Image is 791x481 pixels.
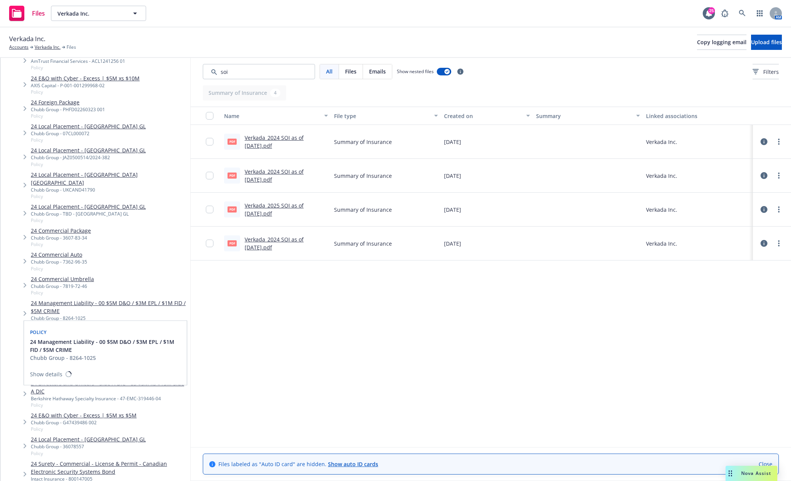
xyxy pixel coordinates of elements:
[32,10,45,16] span: Files
[753,64,779,79] button: Filters
[334,138,392,146] span: Summary of Insurance
[203,64,315,79] input: Search by keyword...
[31,82,140,89] div: AXIS Capital - P-001-001299968-02
[31,265,87,272] span: Policy
[67,44,76,51] span: Files
[646,138,677,146] div: Verkada Inc.
[31,289,94,296] span: Policy
[6,3,48,24] a: Files
[441,107,533,125] button: Created on
[328,460,378,468] a: Show auto ID cards
[345,67,357,75] span: Files
[31,89,140,95] span: Policy
[30,329,47,336] span: Policy
[751,38,782,46] span: Upload files
[397,68,434,75] span: Show nested files
[31,64,145,71] span: Policy
[334,172,392,180] span: Summary of Insurance
[369,67,386,75] span: Emails
[774,171,783,180] a: more
[245,202,304,217] a: Verkada_2025 SOI as of [DATE].pdf
[31,137,146,143] span: Policy
[206,240,213,247] input: Toggle Row Selected
[646,206,677,214] div: Verkada Inc.
[228,173,237,178] span: pdf
[444,138,461,146] span: [DATE]
[31,98,105,106] a: 24 Foreign Package
[57,10,123,18] span: Verkada Inc.
[751,35,782,50] button: Upload files
[245,134,304,149] a: Verkada_2024 SOI as of [DATE].pdf
[331,107,441,125] button: File type
[206,138,213,145] input: Toggle Row Selected
[51,6,146,21] button: Verkada Inc.
[206,172,213,179] input: Toggle Row Selected
[35,44,60,51] a: Verkada Inc.
[206,112,213,120] input: Select all
[326,67,333,75] span: All
[31,113,105,119] span: Policy
[228,240,237,246] span: pdf
[774,205,783,214] a: more
[752,6,767,21] a: Switch app
[31,154,146,161] div: Chubb Group - JAZ0500514/2024-382
[218,460,378,468] span: Files labeled as "Auto ID card" are hidden.
[717,6,732,21] a: Report a Bug
[31,74,140,82] a: 24 E&O with Cyber - Excess | $5M xs $10M
[646,172,677,180] div: Verkada Inc.
[726,466,777,481] button: Nova Assist
[224,112,320,120] div: Name
[31,193,187,200] span: Policy
[763,68,779,76] span: Filters
[533,107,643,125] button: Summary
[9,44,29,51] a: Accounts
[245,168,304,183] a: Verkada_2024 SOI as of [DATE].pdf
[31,275,94,283] a: 24 Commercial Umbrella
[31,130,146,137] div: Chubb Group - 07CL000072
[228,206,237,212] span: pdf
[206,206,213,213] input: Toggle Row Selected
[735,6,750,21] a: Search
[245,236,304,251] a: Verkada_2024 SOI as of [DATE].pdf
[726,466,735,481] div: Drag to move
[31,241,91,248] span: Policy
[31,58,145,64] div: AmTrust Financial Services - ACL1241256 01
[31,122,146,130] a: 24 Local Placement - [GEOGRAPHIC_DATA] GL
[31,283,94,289] div: Chubb Group - 7819-72-46
[31,227,91,235] a: 24 Commercial Package
[31,460,187,476] a: 24 Surety - Commercial - License & Permit - Canadian Electronic Security Systems Bond
[334,206,392,214] span: Summary of Insurance
[444,112,521,120] div: Created on
[444,206,461,214] span: [DATE]
[753,68,779,76] span: Filters
[31,161,146,168] span: Policy
[774,239,783,248] a: more
[31,171,187,187] a: 24 Local Placement - [GEOGRAPHIC_DATA] [GEOGRAPHIC_DATA]
[444,240,461,248] span: [DATE]
[228,139,237,144] span: pdf
[646,240,677,248] div: Verkada Inc.
[31,187,187,193] div: Chubb Group - UKCAND41790
[31,299,187,315] a: 24 Management Liability - 00 $5M D&O / $3M EPL / $1M FID / $5M CRIME
[31,211,146,217] div: Chubb Group - TBD - [GEOGRAPHIC_DATA] GL
[221,107,331,125] button: Name
[646,112,750,120] div: Linked associations
[708,7,715,14] div: 25
[31,106,105,113] div: Chubb Group - PHFD02260323 001
[741,470,771,476] span: Nova Assist
[31,146,146,154] a: 24 Local Placement - [GEOGRAPHIC_DATA] GL
[334,240,392,248] span: Summary of Insurance
[697,38,746,46] span: Copy logging email
[31,217,146,224] span: Policy
[31,251,87,259] a: 24 Commercial Auto
[31,235,91,241] div: Chubb Group - 3607-83-34
[759,460,772,468] a: Close
[697,35,746,50] button: Copy logging email
[9,34,45,44] span: Verkada Inc.
[31,203,146,211] a: 24 Local Placement - [GEOGRAPHIC_DATA] GL
[31,315,187,321] div: Chubb Group - 8264-1025
[444,172,461,180] span: [DATE]
[334,112,430,120] div: File type
[643,107,753,125] button: Linked associations
[774,137,783,146] a: more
